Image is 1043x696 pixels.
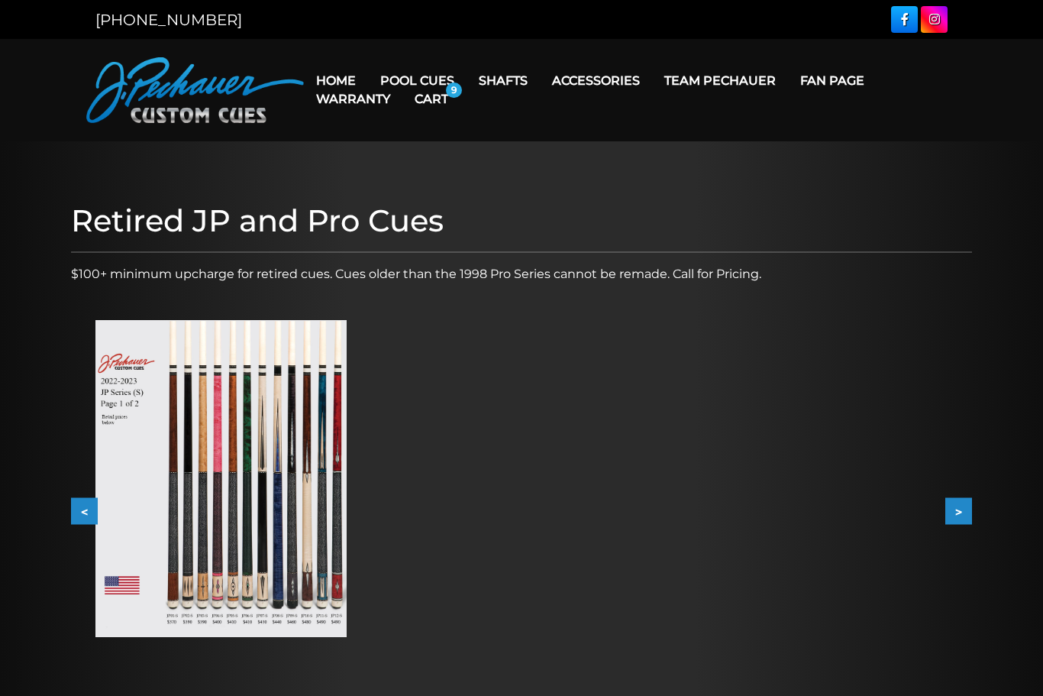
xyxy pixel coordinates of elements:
a: Pool Cues [368,61,467,100]
a: Warranty [304,79,402,118]
button: > [945,498,972,525]
a: Fan Page [788,61,877,100]
a: Team Pechauer [652,61,788,100]
div: Carousel Navigation [71,498,972,525]
a: Cart [402,79,460,118]
a: Accessories [540,61,652,100]
h1: Retired JP and Pro Cues [71,202,972,239]
button: < [71,498,98,525]
p: $100+ minimum upcharge for retired cues. Cues older than the 1998 Pro Series cannot be remade. Ca... [71,265,972,283]
a: Home [304,61,368,100]
a: Shafts [467,61,540,100]
img: Pechauer Custom Cues [86,57,304,123]
a: [PHONE_NUMBER] [95,11,242,29]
